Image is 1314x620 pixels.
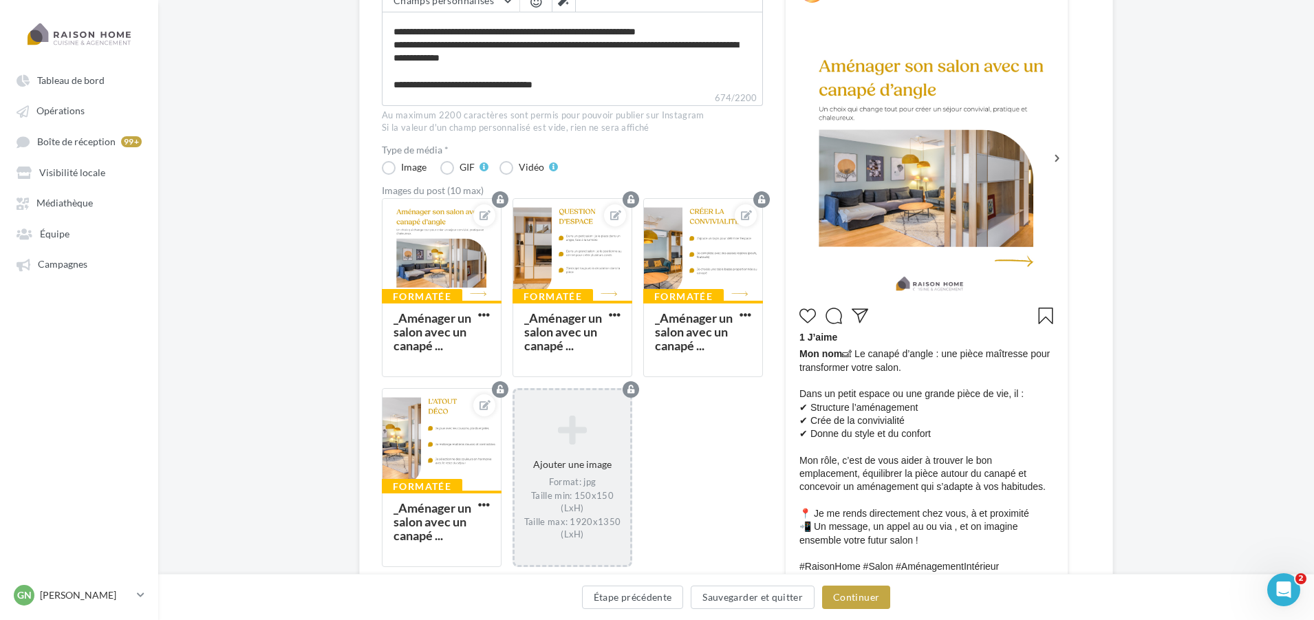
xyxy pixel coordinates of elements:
div: 1 J’aime [799,331,1054,348]
div: Formatée [382,289,462,304]
span: Campagnes [38,259,87,270]
div: Images du post (10 max) [382,186,763,195]
div: Image [401,162,427,172]
p: [PERSON_NAME] [40,588,131,602]
span: 2 [1295,573,1306,584]
span: Visibilité locale [39,167,105,178]
span: Gn [17,588,32,602]
a: Visibilité locale [8,160,150,184]
div: _Aménager un salon avec un canapé ... [394,310,471,354]
div: Si la valeur d'un champ personnalisé est vide, rien ne sera affiché [382,122,763,134]
div: Au maximum 2200 caractères sont permis pour pouvoir publier sur Instagram [382,109,763,122]
a: Campagnes [8,251,150,276]
label: 674/2200 [382,91,763,106]
span: Opérations [36,105,85,117]
label: Type de média * [382,145,763,155]
button: Sauvegarder et quitter [691,586,815,609]
div: GIF [460,162,475,172]
svg: Commenter [826,308,842,324]
iframe: Intercom live chat [1267,573,1300,606]
a: Opérations [8,98,150,122]
div: _Aménager un salon avec un canapé ... [394,500,471,544]
div: _Aménager un salon avec un canapé ... [655,310,733,354]
a: Équipe [8,221,150,246]
div: 99+ [121,136,142,147]
div: Formatée [513,289,593,304]
span: Boîte de réception [37,136,116,147]
a: Médiathèque [8,190,150,215]
span: Mon nom [799,348,842,359]
span: Équipe [40,228,69,239]
div: Formatée [643,289,724,304]
div: _Aménager un salon avec un canapé ... [524,310,602,354]
button: Étape précédente [582,586,684,609]
a: Gn [PERSON_NAME] [11,582,147,608]
button: Continuer [822,586,890,609]
span: 🛋 Le canapé d’angle : une pièce maîtresse pour transformer votre salon. Dans un petit espace ou u... [799,348,1054,573]
a: Boîte de réception 99+ [8,129,150,154]
div: Vidéo [519,162,544,172]
svg: J’aime [799,308,816,324]
span: Médiathèque [36,197,93,209]
span: Tableau de bord [37,74,105,86]
div: Formatée [382,479,462,494]
svg: Enregistrer [1037,308,1054,324]
svg: Partager la publication [852,308,868,324]
a: Tableau de bord [8,67,150,92]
